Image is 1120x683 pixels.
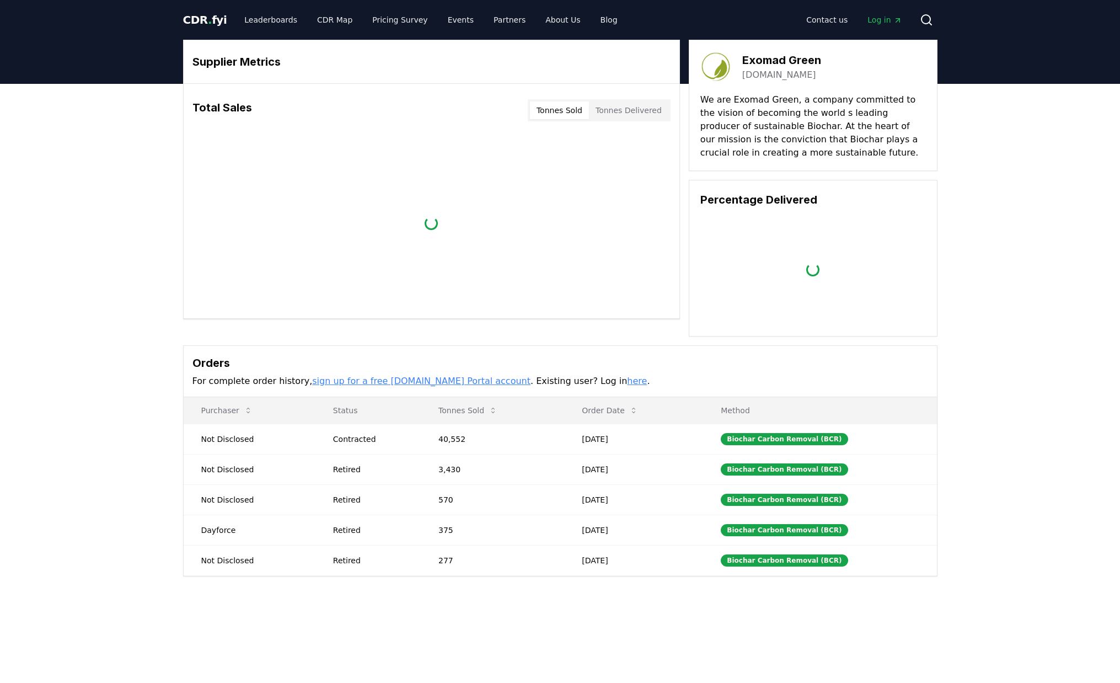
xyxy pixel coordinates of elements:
[333,555,412,566] div: Retired
[721,554,848,567] div: Biochar Carbon Removal (BCR)
[564,545,703,575] td: [DATE]
[184,454,315,484] td: Not Disclosed
[721,463,848,476] div: Biochar Carbon Removal (BCR)
[184,484,315,515] td: Not Disclosed
[589,102,668,119] button: Tonnes Delivered
[797,10,910,30] nav: Main
[430,399,506,421] button: Tonnes Sold
[805,262,821,278] div: loading
[700,51,731,82] img: Exomad Green-logo
[797,10,856,30] a: Contact us
[700,93,926,159] p: We are Exomad Green, a company committed to the vision of becoming the world s leading producer o...
[564,454,703,484] td: [DATE]
[208,13,212,26] span: .
[439,10,483,30] a: Events
[184,545,315,575] td: Not Disclosed
[183,12,227,28] a: CDR.fyi
[627,376,647,386] a: here
[742,68,816,82] a: [DOMAIN_NAME]
[712,405,928,416] p: Method
[192,355,928,371] h3: Orders
[421,424,564,454] td: 40,552
[564,515,703,545] td: [DATE]
[421,515,564,545] td: 375
[421,454,564,484] td: 3,430
[184,515,315,545] td: Dayforce
[333,434,412,445] div: Contracted
[333,525,412,536] div: Retired
[867,14,902,25] span: Log in
[537,10,589,30] a: About Us
[308,10,361,30] a: CDR Map
[700,191,926,208] h3: Percentage Delivered
[192,399,261,421] button: Purchaser
[424,215,439,231] div: loading
[184,424,315,454] td: Not Disclosed
[721,524,848,536] div: Biochar Carbon Removal (BCR)
[721,433,848,445] div: Biochar Carbon Removal (BCR)
[192,54,671,70] h3: Supplier Metrics
[324,405,412,416] p: Status
[421,545,564,575] td: 277
[485,10,534,30] a: Partners
[235,10,626,30] nav: Main
[573,399,647,421] button: Order Date
[333,464,412,475] div: Retired
[192,375,928,388] p: For complete order history, . Existing user? Log in .
[363,10,436,30] a: Pricing Survey
[421,484,564,515] td: 570
[183,13,227,26] span: CDR fyi
[721,494,848,506] div: Biochar Carbon Removal (BCR)
[742,52,821,68] h3: Exomad Green
[859,10,910,30] a: Log in
[564,484,703,515] td: [DATE]
[333,494,412,505] div: Retired
[592,10,626,30] a: Blog
[564,424,703,454] td: [DATE]
[192,99,252,121] h3: Total Sales
[312,376,530,386] a: sign up for a free [DOMAIN_NAME] Portal account
[235,10,306,30] a: Leaderboards
[530,102,589,119] button: Tonnes Sold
